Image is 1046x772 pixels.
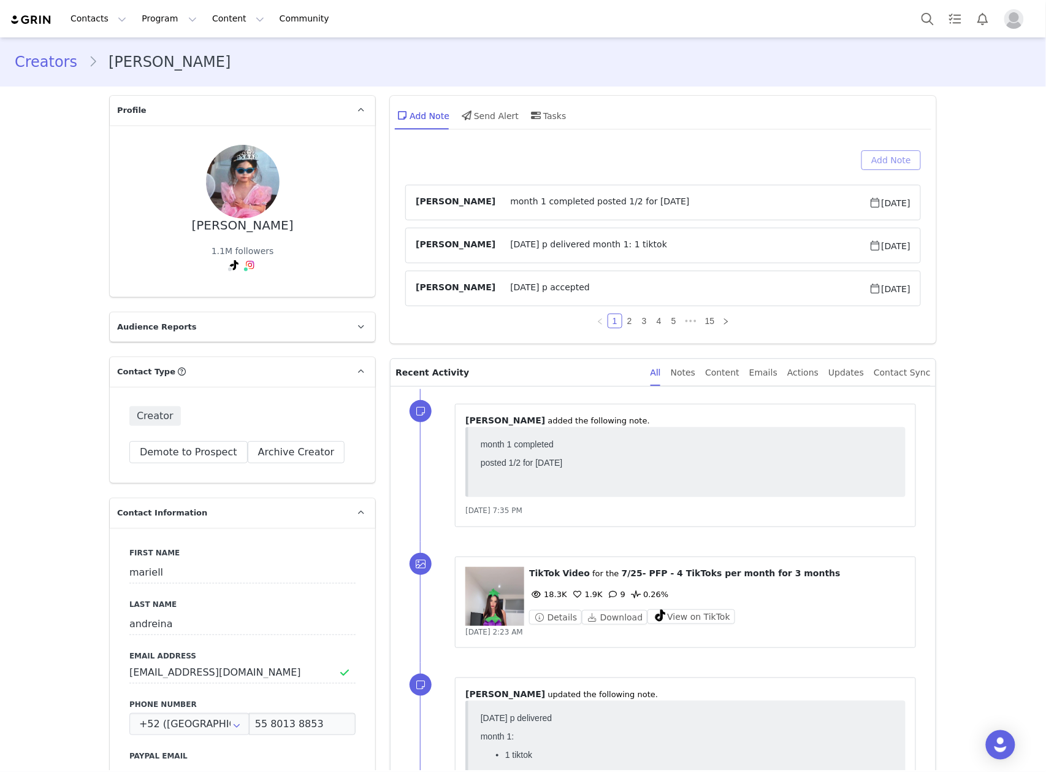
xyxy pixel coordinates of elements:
[647,609,735,624] button: View on TikTok
[134,5,204,33] button: Program
[205,5,272,33] button: Content
[623,314,636,328] a: 2
[749,359,777,387] div: Emails
[129,713,250,735] input: Country
[15,51,88,73] a: Creators
[129,650,356,662] label: Email Address
[192,218,294,233] div: [PERSON_NAME]
[681,314,701,328] span: •••
[628,590,668,599] span: 0.26%
[117,104,147,117] span: Profile
[529,567,906,580] p: ⁨ ⁩ ⁨ ⁩ for the ⁨ ⁩
[942,5,969,33] a: Tasks
[129,441,248,463] button: Demote to Prospect
[652,314,666,328] a: 4
[787,359,819,387] div: Actions
[874,359,931,387] div: Contact Sync
[129,713,250,735] div: Mexico
[529,568,560,578] span: TikTok
[416,238,495,253] span: [PERSON_NAME]
[63,5,134,33] button: Contacts
[29,23,418,33] li: 1 tiktok
[529,590,567,599] span: 18.3K
[622,314,637,328] li: 2
[129,406,181,426] span: Creator
[701,314,719,328] li: 15
[5,5,418,15] p: [DATE] p delivered
[129,547,356,558] label: First Name
[5,5,418,34] p: Hey [PERSON_NAME], Your proposal has been accepted! We're so excited to have you be apart of the ...
[5,23,418,33] p: month 1:
[117,321,197,333] span: Audience Reports
[416,195,495,210] span: [PERSON_NAME]
[117,366,175,378] span: Contact Type
[529,101,567,130] div: Tasks
[129,751,356,762] label: Paypal Email
[459,101,519,130] div: Send Alert
[465,415,545,425] span: [PERSON_NAME]
[465,688,906,701] p: ⁨ ⁩ ⁨updated⁩ the following note.
[395,359,640,386] p: Recent Activity
[637,314,652,328] li: 3
[667,314,681,328] a: 5
[608,314,622,328] a: 1
[869,195,910,210] span: [DATE]
[5,5,418,15] p: month 1 completed
[997,9,1036,29] button: Profile
[869,281,910,296] span: [DATE]
[651,359,661,387] div: All
[10,14,53,26] img: grin logo
[212,245,274,258] div: 1.1M followers
[5,5,418,15] p: [DATE] p accepted
[117,507,207,519] span: Contact Information
[465,689,545,699] span: [PERSON_NAME]
[652,314,666,328] li: 4
[969,5,996,33] button: Notifications
[861,150,921,170] button: Add Note
[495,195,869,210] span: month 1 completed posted 1/2 for [DATE]
[5,23,418,33] p: posted 1/2 for [DATE]
[869,238,910,253] span: [DATE]
[828,359,864,387] div: Updates
[129,662,356,684] input: Email Address
[465,506,522,515] span: [DATE] 7:35 PM
[529,610,582,625] button: Details
[701,314,719,328] a: 15
[495,281,869,296] span: [DATE] p accepted
[671,359,695,387] div: Notes
[495,238,869,253] span: [DATE] p delivered month 1: 1 tiktok
[5,5,418,15] p: month 1:
[206,145,280,218] img: bc4710f3-b9f4-4e66-9b67-d9e0d8c158cb.jpg
[638,314,651,328] a: 3
[608,314,622,328] li: 1
[129,699,356,710] label: Phone Number
[465,628,523,636] span: [DATE] 2:23 AM
[465,414,906,427] p: ⁨ ⁩ ⁨added⁩ the following note.
[622,568,841,578] span: 7/25- PFP - 4 TikToks per month for 3 months
[722,318,730,325] i: icon: right
[582,610,647,625] button: Download
[681,314,701,328] li: Next 5 Pages
[248,441,345,463] button: Archive Creator
[129,599,356,610] label: Last Name
[416,281,495,296] span: [PERSON_NAME]
[719,314,733,328] li: Next Page
[597,318,604,325] i: icon: left
[395,101,449,130] div: Add Note
[647,613,735,622] a: View on TikTok
[986,730,1015,760] div: Open Intercom Messenger
[666,314,681,328] li: 5
[593,314,608,328] li: Previous Page
[570,590,603,599] span: 1.9K
[705,359,739,387] div: Content
[272,5,342,33] a: Community
[914,5,941,33] button: Search
[249,713,356,735] input: (XXX) XXX-XXXX
[563,568,590,578] span: Video
[606,590,625,599] span: 9
[29,42,418,52] li: 1 tiktok
[1004,9,1024,29] img: placeholder-profile.jpg
[245,260,255,270] img: instagram.svg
